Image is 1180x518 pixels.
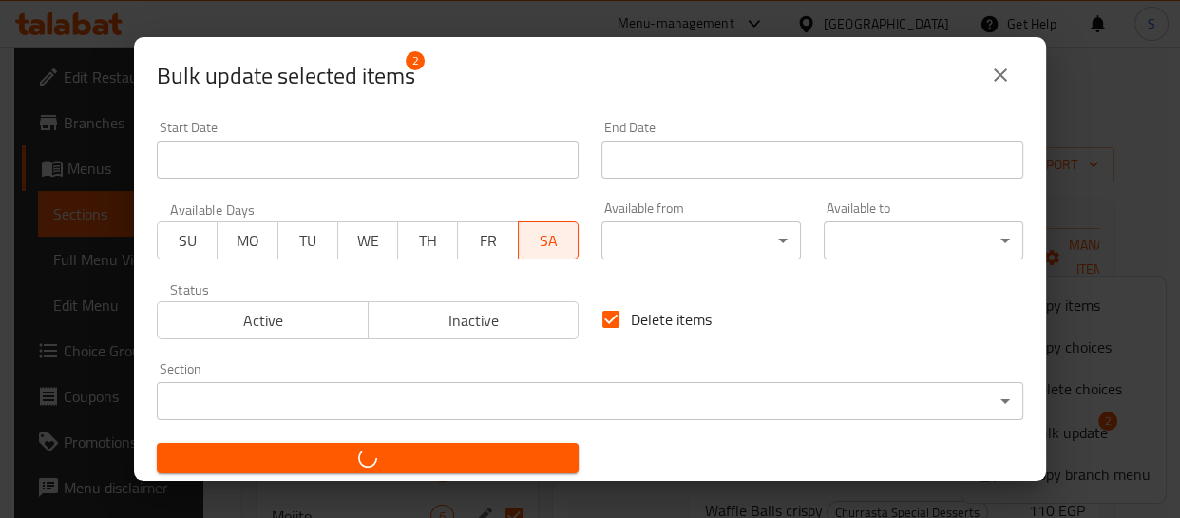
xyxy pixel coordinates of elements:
button: TU [277,221,338,259]
button: SU [157,221,218,259]
span: 2 [406,51,425,70]
div: ​ [157,382,1023,420]
span: Selected items count [157,61,415,91]
button: Inactive [368,301,580,339]
span: Delete items [631,308,712,331]
span: WE [346,227,390,255]
span: Inactive [376,307,572,335]
button: close [978,52,1023,98]
button: MO [217,221,277,259]
span: SU [165,227,210,255]
span: MO [225,227,270,255]
span: TH [406,227,450,255]
button: TH [397,221,458,259]
button: FR [457,221,518,259]
div: ​ [824,221,1023,259]
span: SA [526,227,571,255]
button: Active [157,301,369,339]
div: ​ [601,221,801,259]
button: SA [518,221,579,259]
span: FR [466,227,510,255]
span: Active [165,307,361,335]
button: WE [337,221,398,259]
span: TU [286,227,331,255]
